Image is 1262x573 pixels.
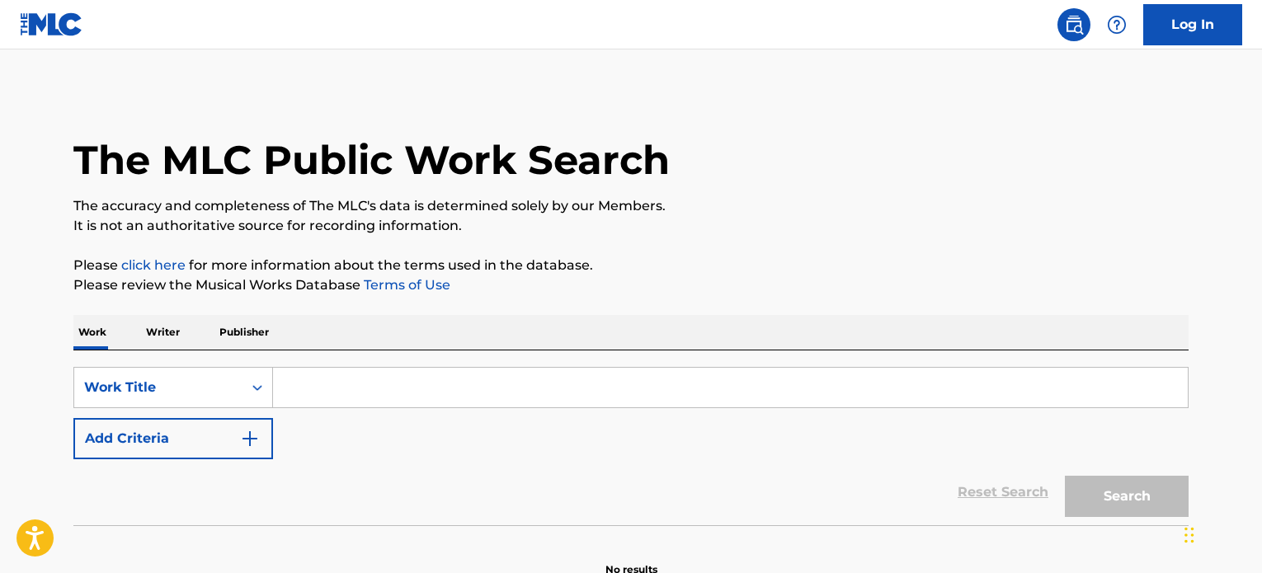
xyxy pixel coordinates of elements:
[240,429,260,449] img: 9d2ae6d4665cec9f34b9.svg
[1143,4,1242,45] a: Log In
[84,378,233,397] div: Work Title
[73,418,273,459] button: Add Criteria
[1100,8,1133,41] div: Help
[73,315,111,350] p: Work
[73,275,1189,295] p: Please review the Musical Works Database
[20,12,83,36] img: MLC Logo
[1180,494,1262,573] iframe: Chat Widget
[73,367,1189,525] form: Search Form
[1107,15,1127,35] img: help
[73,196,1189,216] p: The accuracy and completeness of The MLC's data is determined solely by our Members.
[141,315,185,350] p: Writer
[1064,15,1084,35] img: search
[73,135,670,185] h1: The MLC Public Work Search
[214,315,274,350] p: Publisher
[121,257,186,273] a: click here
[73,216,1189,236] p: It is not an authoritative source for recording information.
[1057,8,1090,41] a: Public Search
[360,277,450,293] a: Terms of Use
[1184,510,1194,560] div: Drag
[73,256,1189,275] p: Please for more information about the terms used in the database.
